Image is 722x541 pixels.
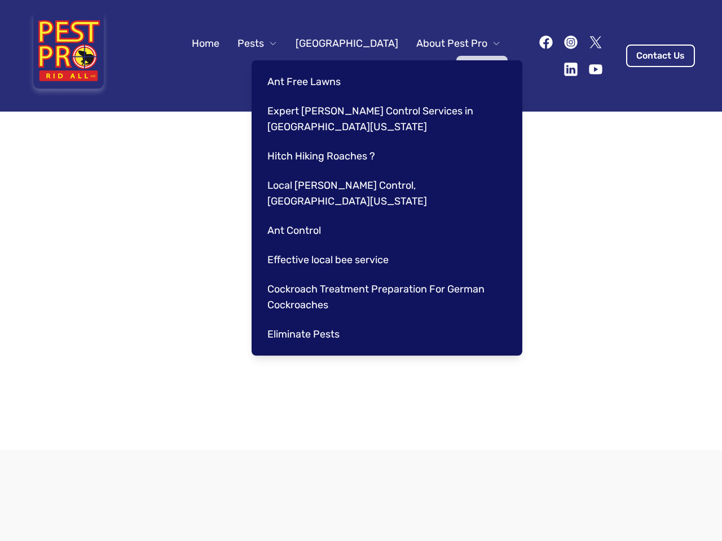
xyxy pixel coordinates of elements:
a: Contact Us [626,45,695,67]
span: About Pest Pro [416,36,487,51]
a: Ant Control [261,218,509,243]
button: Pest Control Community B2B [249,56,413,81]
a: Hitch Hiking Roaches ? [261,144,509,168]
button: Pests [231,31,284,56]
a: Expert [PERSON_NAME] Control Services in [GEOGRAPHIC_DATA][US_STATE] [261,99,509,139]
a: Eliminate Pests [261,322,509,347]
button: About Pest Pro [410,31,508,56]
a: Effective local bee service [261,247,509,272]
a: Ant Free Lawns [261,69,509,94]
a: Contact [456,56,508,81]
img: Pest Pro Rid All [27,14,110,98]
a: Cockroach Treatment Preparation For German Cockroaches [261,277,509,317]
a: Home [185,31,226,56]
span: Pests [237,36,264,51]
a: Blog [417,56,452,81]
a: Local [PERSON_NAME] Control, [GEOGRAPHIC_DATA][US_STATE] [261,173,509,214]
a: [GEOGRAPHIC_DATA] [289,31,405,56]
